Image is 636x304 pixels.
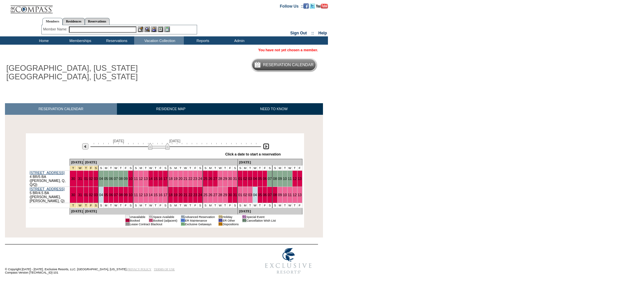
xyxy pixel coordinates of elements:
td: [DATE] [238,159,302,166]
a: Reservations [85,18,110,25]
a: 13 [144,177,148,181]
td: T [108,203,113,208]
td: T [257,203,262,208]
a: 31 [78,177,82,181]
td: F [262,203,267,208]
a: 07 [268,177,272,181]
a: 06 [109,177,113,181]
td: W [183,203,188,208]
a: 05 [104,177,108,181]
td: T [118,166,123,171]
td: F [123,166,128,171]
a: 09 [278,193,282,197]
td: W [218,203,223,208]
td: S [238,203,242,208]
td: T [143,203,148,208]
td: New Year's [83,203,88,208]
td: F [262,166,267,171]
td: W [113,166,118,171]
img: Exclusive Resorts [259,244,318,278]
a: 24 [198,193,202,197]
a: 21 [184,177,187,181]
td: W [113,203,118,208]
a: 01 [84,193,88,197]
td: S [203,203,208,208]
a: Subscribe to our YouTube Channel [316,4,328,8]
td: M [243,166,248,171]
a: 04 [99,177,103,181]
a: Follow us on Twitter [310,4,315,8]
td: F [193,166,198,171]
td: T [153,166,158,171]
a: Become our fan on Facebook [303,4,309,8]
a: 04 [99,193,103,197]
a: 26 [208,177,212,181]
td: [DATE] [70,159,83,166]
td: S [168,203,173,208]
td: 5 BR/4.5 BA ([PERSON_NAME], [PERSON_NAME], Q) [29,187,70,203]
td: Unavailable [130,215,145,219]
td: Reservations [98,36,134,45]
td: 01 [218,222,222,226]
a: [STREET_ADDRESS] [30,171,65,175]
td: T [178,203,183,208]
td: M [243,203,248,208]
a: 31 [233,177,237,181]
td: S [233,166,238,171]
td: T [223,166,228,171]
a: 02 [243,177,247,181]
span: [DATE] [169,139,181,143]
h5: Reservation Calendar [263,63,314,67]
td: T [188,203,193,208]
a: 03 [94,193,98,197]
a: 06 [263,193,267,197]
a: PRIVACY POLICY [127,268,151,271]
a: 04 [253,177,257,181]
a: 24 [198,177,202,181]
a: 09 [278,177,282,181]
td: F [228,166,233,171]
td: S [128,203,133,208]
td: New Year's [88,203,93,208]
td: S [203,166,208,171]
a: 22 [188,193,192,197]
td: 01 [149,215,153,219]
td: T [283,166,288,171]
td: T [143,166,148,171]
span: :: [311,31,314,35]
td: S [198,166,203,171]
a: 07 [114,193,118,197]
td: Lease Contract Blackout [130,222,177,226]
td: T [257,166,262,171]
td: W [148,203,153,208]
td: [DATE] [83,159,238,166]
img: b_calculator.gif [164,26,170,32]
a: 10 [129,177,132,181]
a: 09 [124,193,128,197]
td: F [297,203,302,208]
td: M [173,166,178,171]
td: [DATE] [238,208,302,215]
a: 12 [139,177,143,181]
td: Home [25,36,61,45]
a: 03 [248,193,252,197]
a: 27 [213,177,217,181]
a: 12 [293,177,297,181]
a: 03 [94,177,98,181]
img: Follow us on Twitter [310,3,315,9]
td: W [218,166,223,171]
td: F [158,203,163,208]
td: S [163,166,168,171]
a: 13 [298,177,302,181]
a: 12 [293,193,297,197]
td: 01 [181,219,185,222]
td: Vacation Collection [134,36,184,45]
a: 31 [78,193,82,197]
a: 30 [71,193,75,197]
td: New Year's [88,166,93,171]
td: New Year's [83,166,88,171]
td: New Year's [77,166,83,171]
a: 06 [109,193,113,197]
td: 01 [218,215,222,219]
a: 01 [238,193,242,197]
